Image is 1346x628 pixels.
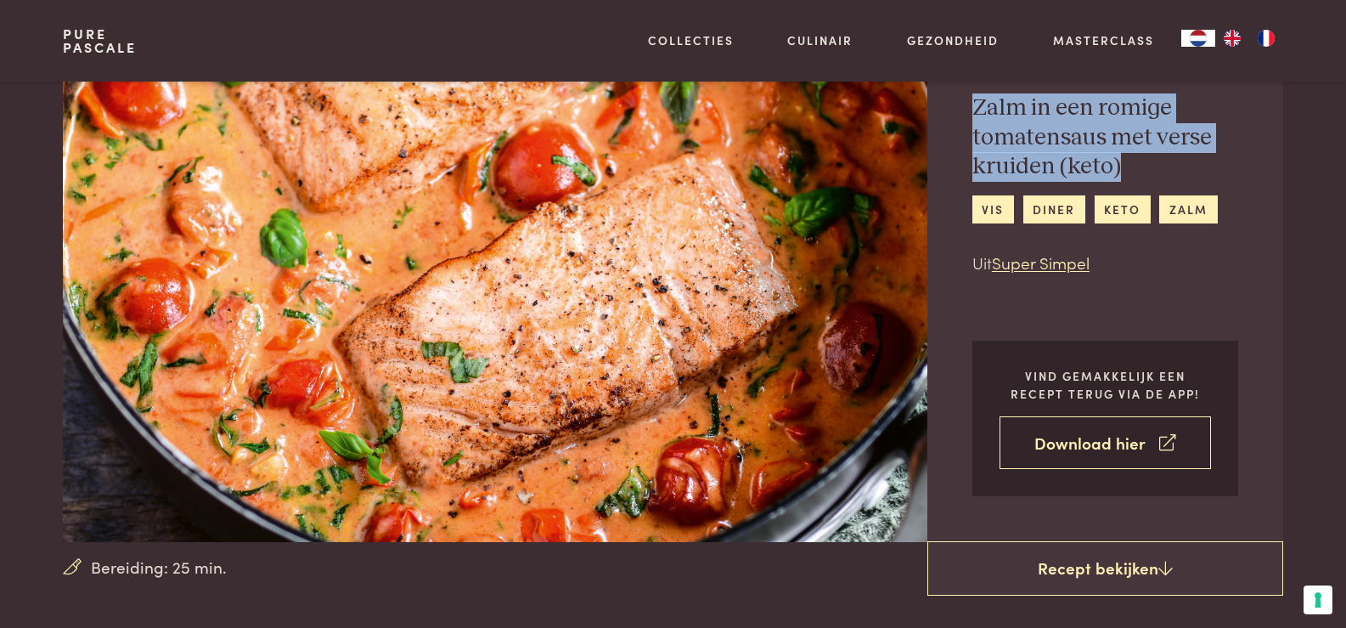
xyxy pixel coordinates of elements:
a: NL [1181,30,1215,47]
p: Vind gemakkelijk een recept terug via de app! [1000,367,1211,402]
ul: Language list [1215,30,1283,47]
a: Masterclass [1053,31,1154,49]
span: Bereiding: 25 min. [91,555,227,580]
button: Uw voorkeuren voor toestemming voor trackingtechnologieën [1304,586,1332,614]
a: PurePascale [63,27,137,54]
a: vis [972,195,1014,223]
a: Recept bekijken [927,541,1283,596]
h2: Zalm in een romige tomatensaus met verse kruiden (keto) [972,93,1238,182]
aside: Language selected: Nederlands [1181,30,1283,47]
a: Gezondheid [907,31,999,49]
a: diner [1023,195,1085,223]
a: zalm [1159,195,1217,223]
a: keto [1095,195,1151,223]
a: FR [1249,30,1283,47]
a: Culinair [787,31,853,49]
a: Collecties [648,31,734,49]
a: Download hier [1000,416,1211,470]
a: EN [1215,30,1249,47]
div: Language [1181,30,1215,47]
a: Super Simpel [992,251,1090,274]
p: Uit [972,251,1238,275]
